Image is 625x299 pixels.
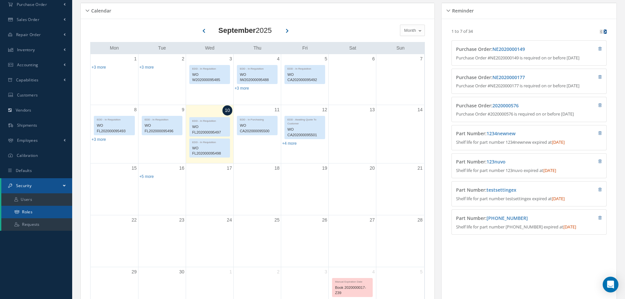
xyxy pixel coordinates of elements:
p: Shelf life for part number 1234newnew expired at [456,139,602,146]
span: : [485,215,528,221]
div: WO FL202000095497 [190,123,230,136]
span: : [485,159,506,165]
a: Friday [301,44,309,52]
a: September 28, 2025 [416,215,424,225]
div: Book 2020000017-Z39 [332,284,372,297]
a: October 1, 2025 [228,267,233,277]
a: 123nuvo [487,159,506,165]
h5: Reminder [450,6,474,14]
a: September 12, 2025 [321,105,329,115]
div: EDD - In Requisition [237,65,277,71]
td: September 2, 2025 [138,54,186,105]
div: WO CA202000095500 [237,122,277,135]
a: Wednesday [204,44,216,52]
span: Inventory [17,47,35,53]
div: 2025 [219,25,272,36]
p: Purchase Order #NE2020000177 is required on or before [DATE] [456,83,602,89]
a: September 5, 2025 [323,54,328,64]
a: testsettingex [487,187,516,193]
h4: Purchase Order [456,47,563,52]
div: WO FL202000095496 [142,122,182,135]
span: [DATE] [552,196,565,202]
a: September 4, 2025 [276,54,281,64]
h4: Part Number [456,131,563,137]
a: September 19, 2025 [321,163,329,173]
div: WO CA202000095492 [285,71,325,84]
a: Security [1,178,72,193]
p: Purchase Order #2020000576 is required on or before [DATE] [456,111,602,117]
h5: Calendar [89,6,111,14]
a: Show 3 more events [235,86,249,91]
a: October 3, 2025 [323,267,328,277]
div: EDD - In Requisition [190,117,230,123]
h4: Part Number [456,159,563,165]
div: EDD - In Purchasing [237,116,277,122]
h4: Purchase Order [456,75,563,80]
td: September 5, 2025 [281,54,329,105]
td: September 15, 2025 [91,163,138,215]
a: September 8, 2025 [133,105,138,115]
a: Tuesday [157,44,167,52]
a: September 22, 2025 [130,215,138,225]
div: WO FL202000095493 [94,122,135,135]
a: 2020000576 [492,102,519,109]
td: September 27, 2025 [329,215,376,267]
span: Accounting [17,62,38,68]
a: September 29, 2025 [130,267,138,277]
a: September 21, 2025 [416,163,424,173]
td: September 8, 2025 [91,105,138,163]
a: Thursday [252,44,262,52]
td: September 28, 2025 [376,215,424,267]
a: September 11, 2025 [273,105,281,115]
a: September 23, 2025 [178,215,186,225]
span: : [491,102,519,109]
td: September 17, 2025 [186,163,233,215]
span: [DATE] [563,224,576,230]
td: September 14, 2025 [376,105,424,163]
a: September 26, 2025 [321,215,329,225]
div: EDD - In Requisition [94,116,135,122]
b: September [219,26,256,34]
a: 1234newnew [487,130,515,137]
td: September 20, 2025 [329,163,376,215]
a: Requests [1,218,72,231]
a: September 3, 2025 [228,54,233,64]
a: September 15, 2025 [130,163,138,173]
a: NE2020000149 [492,46,525,52]
a: September 25, 2025 [273,215,281,225]
td: September 9, 2025 [138,105,186,163]
td: September 11, 2025 [233,105,281,163]
a: Roles [1,206,72,218]
h4: Purchase Order [456,103,563,109]
td: September 16, 2025 [138,163,186,215]
div: EDD - In Requisition [142,116,182,122]
a: September 27, 2025 [368,215,376,225]
div: WO CA202000095501 [285,126,325,139]
td: September 24, 2025 [186,215,233,267]
td: September 13, 2025 [329,105,376,163]
a: Show 3 more events [139,65,154,70]
a: Show 5 more events [139,174,154,179]
span: Purchase Order [17,2,47,7]
a: September 30, 2025 [178,267,186,277]
a: September 1, 2025 [133,54,138,64]
td: September 10, 2025 [186,105,233,163]
span: Sales Order [17,17,39,22]
div: EDD - Awaiting Quote To Customer [285,116,325,126]
td: September 22, 2025 [91,215,138,267]
div: Open Intercom Messenger [603,277,618,292]
span: [DATE] [543,167,556,173]
a: September 18, 2025 [273,163,281,173]
span: Shipments [17,122,37,128]
h4: Part Number [456,187,563,193]
div: EDD - In Requisition [190,65,230,71]
div: Manual Expiration Date [332,278,372,284]
span: Calibration [17,153,38,158]
td: September 21, 2025 [376,163,424,215]
span: Repair Order [16,32,41,37]
td: September 3, 2025 [186,54,233,105]
div: WO W202000095485 [190,71,230,84]
a: Users [1,193,72,206]
div: EDD - In Requisition [285,65,325,71]
span: : [485,130,515,137]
